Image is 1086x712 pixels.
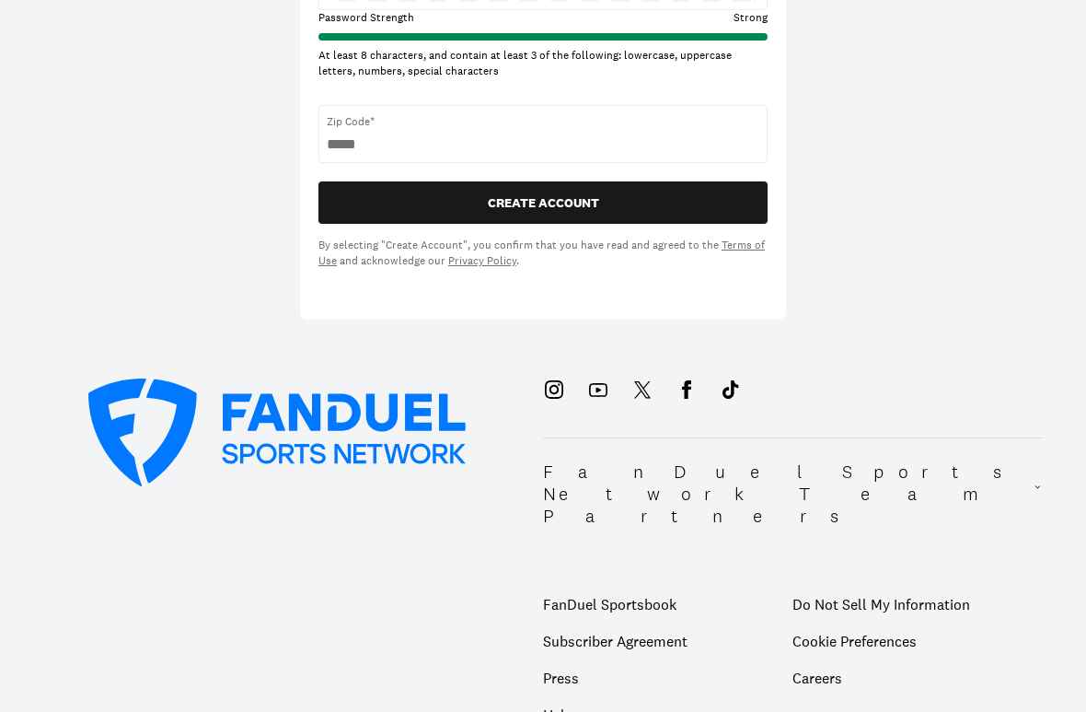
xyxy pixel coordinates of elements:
[792,659,998,696] a: Careers
[792,586,998,623] a: Do Not Sell My Information
[792,632,917,650] a: Cookie Preferences
[448,253,516,268] a: Privacy Policy
[543,586,792,623] a: FanDuel Sportsbook
[318,48,768,79] div: At least 8 characters, and contain at least 3 of the following: lowercase, uppercase letters, num...
[543,659,792,696] a: Press
[543,10,768,26] div: Strong
[318,10,543,26] div: Password Strength
[543,623,792,659] a: Subscriber Agreement
[318,238,768,269] div: By selecting "Create Account", you confirm that you have read and agreed to the and acknowledge o...
[327,113,759,130] span: Zip Code*
[318,181,768,224] button: CREATE ACCOUNT
[543,461,1034,527] h2: FanDuel Sports Network Team Partners
[318,238,765,268] a: Terms of Use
